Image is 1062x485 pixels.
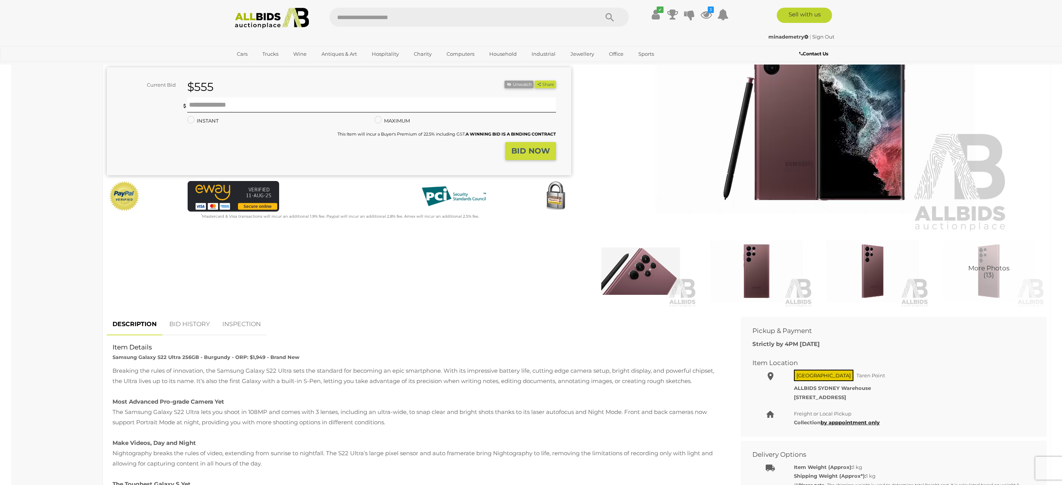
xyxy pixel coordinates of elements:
a: More Photos(13) [933,235,1045,307]
a: Cars [232,48,252,60]
small: Mastercard & Visa transactions will incur an additional 1.9% fee. Paypal will incur an additional... [201,214,479,219]
strong: minademetry [768,34,808,40]
a: Computers [442,48,479,60]
b: Strictly by 4PM [DATE] [752,340,820,348]
a: [GEOGRAPHIC_DATA] [232,60,296,73]
img: Samsung Galaxy S22 Ultra 256GB - Burgundy - ORP: $1,949 - Brand New [933,235,1045,307]
h2: Item Location [752,359,1024,367]
a: by apppointment only [821,419,880,425]
a: Trucks [257,48,283,60]
button: Search [591,8,629,27]
a: DESCRIPTION [107,313,162,336]
span: Make Videos, Day and Night [112,439,196,446]
li: Unwatch this item [504,81,533,89]
span: | [810,34,811,40]
a: Industrial [527,48,561,60]
a: Sell with us [777,8,832,23]
img: Samsung Galaxy S22 Ultra 256GB - Burgundy - ORP: $1,949 - Brand New [585,235,697,307]
strong: $555 [187,80,214,94]
a: Antiques & Art [317,48,362,60]
b: Contact Us [799,51,828,57]
span: Taren Point [855,370,887,380]
label: MAXIMUM [374,116,410,125]
a: Hospitality [367,48,404,60]
strong: BID NOW [511,146,550,155]
span: [GEOGRAPHIC_DATA] [794,370,853,381]
strong: Shipping Weight (Approx*): [794,473,866,479]
button: Unwatch [504,81,533,89]
a: Office [604,48,628,60]
button: BID NOW [505,142,556,160]
div: Current Bid [107,81,182,89]
span: Freight or Local Pickup [794,411,852,417]
img: Secured by Rapid SSL [540,181,571,212]
a: minademetry [768,34,810,40]
a: Sign Out [812,34,834,40]
img: Samsung Galaxy S22 Ultra 256GB - Burgundy - ORP: $1,949 - Brand New [816,235,929,307]
a: Wine [288,48,312,60]
a: ✔ [650,8,662,21]
span: Most Advanced Pro-grade Camera Yet [112,398,224,405]
a: Household [484,48,522,60]
small: This Item will incur a Buyer's Premium of 22.5% including GST. [337,131,556,137]
i: 3 [708,6,714,13]
b: Collection [794,419,880,425]
h2: Delivery Options [752,451,1024,458]
h2: Item Details [112,344,724,351]
label: INSTANT [187,116,219,125]
a: Contact Us [799,50,830,58]
i: ✔ [657,6,664,13]
b: A WINNING BID IS A BINDING CONTRACT [466,131,556,137]
img: Allbids.com.au [231,8,313,29]
div: 1 kg [794,463,1030,472]
a: INSPECTION [217,313,267,336]
img: Official PayPal Seal [109,181,140,212]
img: eWAY Payment Gateway [188,181,279,212]
strong: ALLBIDS SYDNEY Warehouse [794,385,871,391]
button: Share [535,81,556,89]
a: 3 [701,8,712,21]
a: Charity [409,48,437,60]
strong: Samsung Galaxy S22 Ultra 256GB - Burgundy - ORP: $1,949 - Brand New [112,354,299,360]
b: Item Weight (Approx): [794,464,853,470]
h2: Pickup & Payment [752,327,1024,335]
span: More Photos (13) [968,265,1009,279]
a: Jewellery [566,48,599,60]
a: BID HISTORY [164,313,215,336]
strong: [STREET_ADDRESS] [794,394,846,400]
img: PCI DSS compliant [416,181,492,212]
img: Samsung Galaxy S22 Ultra 256GB - Burgundy - ORP: $1,949 - Brand New [701,235,813,307]
a: Sports [633,48,659,60]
